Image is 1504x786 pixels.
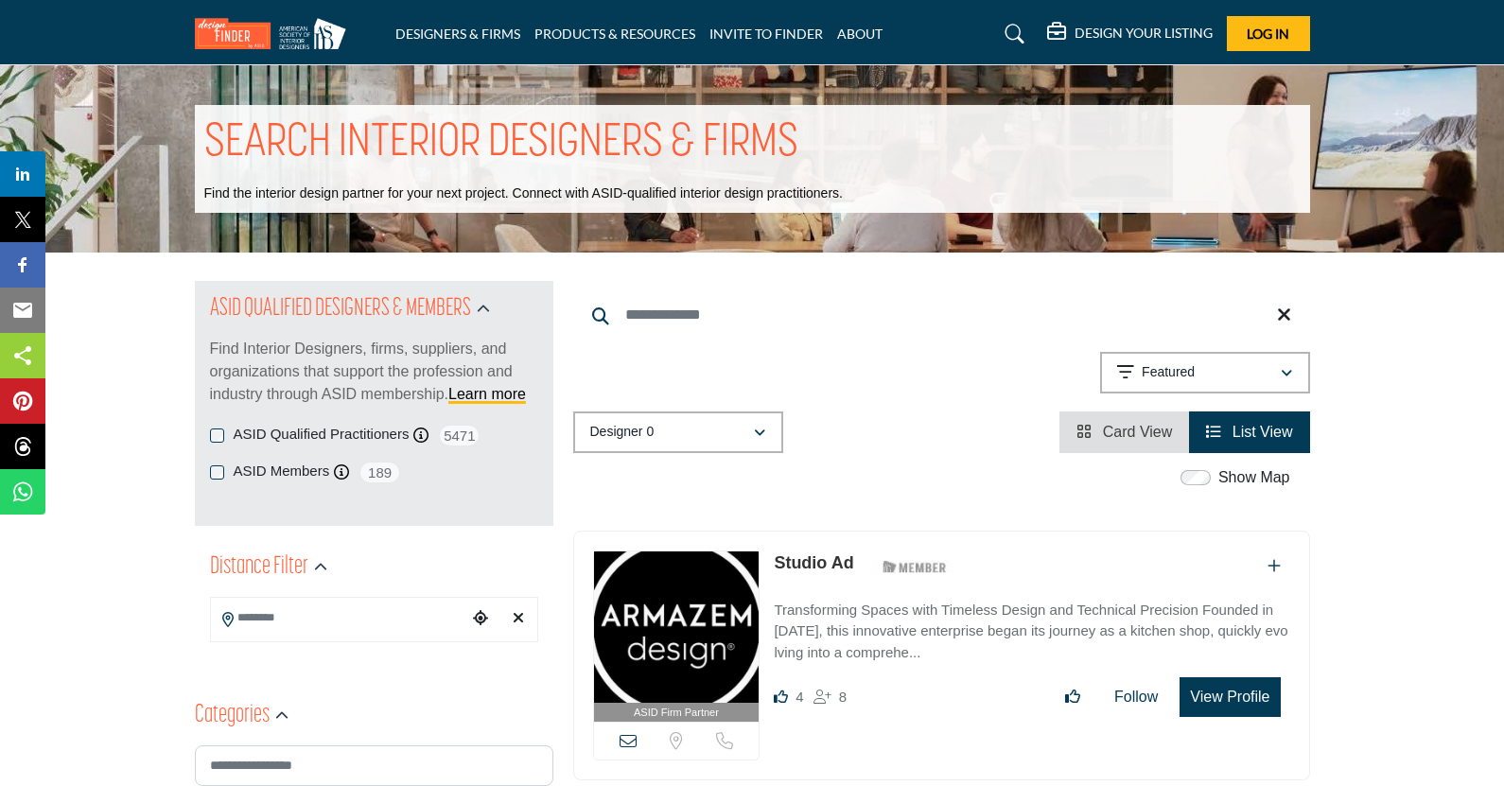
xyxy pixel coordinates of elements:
[395,26,520,42] a: DESIGNERS & FIRMS
[590,423,655,442] p: Designer 0
[1233,424,1293,440] span: List View
[448,386,526,402] a: Learn more
[1059,411,1189,453] li: Card View
[594,551,760,703] img: Studio Ad
[1268,558,1281,574] a: Add To List
[1075,25,1213,42] h5: DESIGN YOUR LISTING
[1206,424,1292,440] a: View List
[837,26,883,42] a: ABOUT
[987,19,1037,49] a: Search
[210,338,538,406] p: Find Interior Designers, firms, suppliers, and organizations that support the profession and indu...
[709,26,823,42] a: INVITE TO FINDER
[594,551,760,723] a: ASID Firm Partner
[1180,677,1280,717] button: View Profile
[534,26,695,42] a: PRODUCTS & RESOURCES
[1142,363,1195,382] p: Featured
[438,424,481,447] span: 5471
[204,114,798,173] h1: SEARCH INTERIOR DESIGNERS & FIRMS
[234,424,410,445] label: ASID Qualified Practitioners
[774,690,788,704] i: Likes
[195,699,270,733] h2: Categories
[195,745,553,786] input: Search Category
[796,689,803,705] span: 4
[359,461,401,484] span: 189
[573,292,1310,338] input: Search Keyword
[210,292,471,326] h2: ASID QUALIFIED DESIGNERS & MEMBERS
[634,705,719,721] span: ASID Firm Partner
[774,550,853,576] p: Studio Ad
[1047,23,1213,45] div: DESIGN YOUR LISTING
[774,553,853,572] a: Studio Ad
[1247,26,1289,42] span: Log In
[504,599,533,639] div: Clear search location
[573,411,783,453] button: Designer 0
[1103,424,1173,440] span: Card View
[1218,466,1290,489] label: Show Map
[234,461,330,482] label: ASID Members
[839,689,847,705] span: 8
[195,18,356,49] img: Site Logo
[813,686,847,708] div: Followers
[1189,411,1309,453] li: List View
[774,600,1289,664] p: Transforming Spaces with Timeless Design and Technical Precision Founded in [DATE], this innovati...
[1076,424,1172,440] a: View Card
[210,465,224,480] input: ASID Members checkbox
[1102,678,1170,716] button: Follow
[774,588,1289,664] a: Transforming Spaces with Timeless Design and Technical Precision Founded in [DATE], this innovati...
[211,600,466,637] input: Search Location
[872,555,957,579] img: ASID Members Badge Icon
[1100,352,1310,393] button: Featured
[1227,16,1310,51] button: Log In
[210,428,224,443] input: ASID Qualified Practitioners checkbox
[1053,678,1093,716] button: Like listing
[210,550,308,585] h2: Distance Filter
[204,184,843,203] p: Find the interior design partner for your next project. Connect with ASID-qualified interior desi...
[466,599,495,639] div: Choose your current location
